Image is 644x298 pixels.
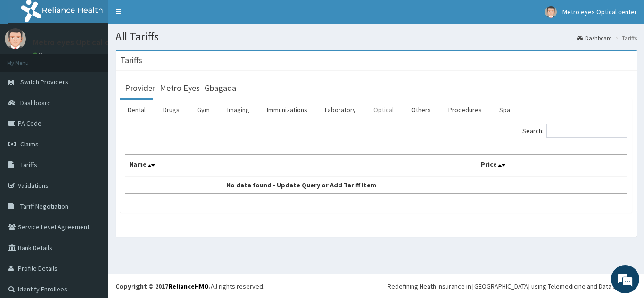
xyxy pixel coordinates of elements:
[20,140,39,148] span: Claims
[220,100,257,120] a: Imaging
[168,282,209,290] a: RelianceHMO
[545,6,557,18] img: User Image
[577,34,612,42] a: Dashboard
[441,100,489,120] a: Procedures
[125,176,477,194] td: No data found - Update Query or Add Tariff Item
[116,31,637,43] h1: All Tariffs
[546,124,627,138] input: Search:
[20,202,68,210] span: Tariff Negotiation
[404,100,438,120] a: Others
[20,161,37,169] span: Tariffs
[492,100,518,120] a: Spa
[190,100,217,120] a: Gym
[120,56,142,64] h3: Tariffs
[33,51,56,58] a: Online
[20,78,68,86] span: Switch Providers
[613,34,637,42] li: Tariffs
[5,28,26,49] img: User Image
[317,100,363,120] a: Laboratory
[366,100,401,120] a: Optical
[125,84,236,92] h3: Provider - Metro Eyes- Gbagada
[259,100,315,120] a: Immunizations
[33,38,130,47] p: Metro eyes Optical center
[156,100,187,120] a: Drugs
[522,124,627,138] label: Search:
[116,282,211,290] strong: Copyright © 2017 .
[562,8,637,16] span: Metro eyes Optical center
[20,98,51,107] span: Dashboard
[108,274,644,298] footer: All rights reserved.
[388,282,637,291] div: Redefining Heath Insurance in [GEOGRAPHIC_DATA] using Telemedicine and Data Science!
[125,155,477,177] th: Name
[477,155,627,177] th: Price
[120,100,153,120] a: Dental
